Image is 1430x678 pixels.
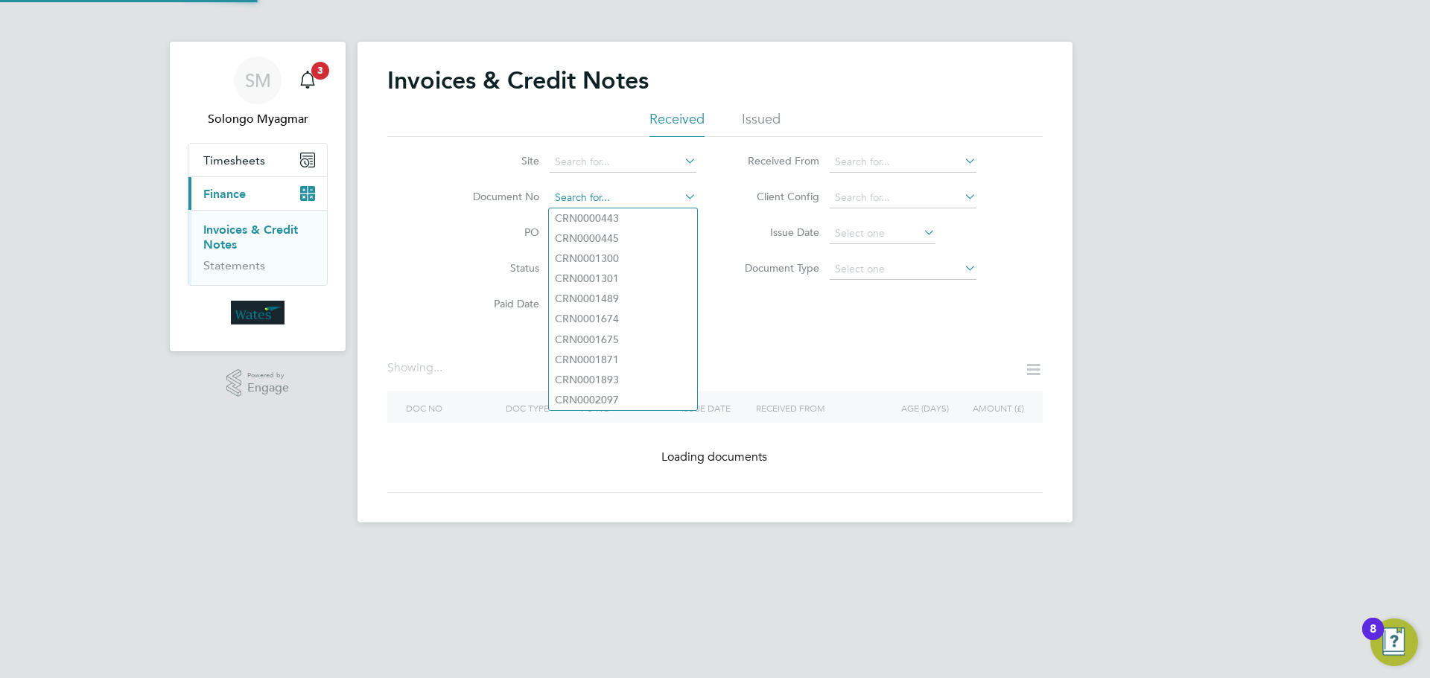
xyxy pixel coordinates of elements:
a: Powered byEngage [226,369,290,397]
li: Received [649,110,705,137]
a: Statements [203,258,265,272]
img: wates-logo-retina.png [231,301,285,324]
a: Invoices & Credit Notes [203,223,298,252]
input: Select one [830,223,935,244]
a: 3 [293,57,322,104]
button: Finance [188,177,327,210]
button: Timesheets [188,144,327,176]
span: Solongo Myagmar [188,110,328,128]
span: Powered by [247,369,289,382]
a: SMSolongo Myagmar [188,57,328,128]
button: Open Resource Center, 8 new notifications [1370,618,1418,666]
input: Search for... [550,188,696,208]
div: Finance [188,210,327,285]
label: Paid Date [454,297,539,310]
label: Issue Date [734,226,819,239]
h2: Invoices & Credit Notes [387,65,649,95]
input: Search for... [550,152,696,173]
input: Search for... [830,152,976,173]
li: CRN0001871 [549,350,697,370]
a: Go to home page [188,301,328,324]
li: CRN0001489 [549,289,697,309]
nav: Main navigation [170,42,346,351]
li: CRN0001893 [549,370,697,390]
span: SM [245,71,271,90]
label: Client Config [734,190,819,203]
li: CRN0001301 [549,269,697,289]
span: ... [433,360,442,375]
label: PO [454,226,539,239]
label: Status [454,261,539,275]
input: Select one [830,259,976,280]
span: Engage [247,382,289,394]
li: Issued [742,110,781,137]
li: CRN0001675 [549,330,697,350]
label: Document Type [734,261,819,275]
label: Site [454,154,539,167]
li: CRN0001300 [549,249,697,269]
span: 3 [311,62,329,80]
label: Received From [734,154,819,167]
li: CRN0000443 [549,208,697,228]
li: CRN0001674 [549,309,697,329]
span: Timesheets [203,153,265,167]
li: CRN0000445 [549,228,697,249]
div: Showing [387,360,445,376]
span: Finance [203,187,246,201]
input: Search for... [830,188,976,208]
div: 8 [1370,629,1376,648]
label: Document No [454,190,539,203]
li: CRN0002097 [549,390,697,410]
